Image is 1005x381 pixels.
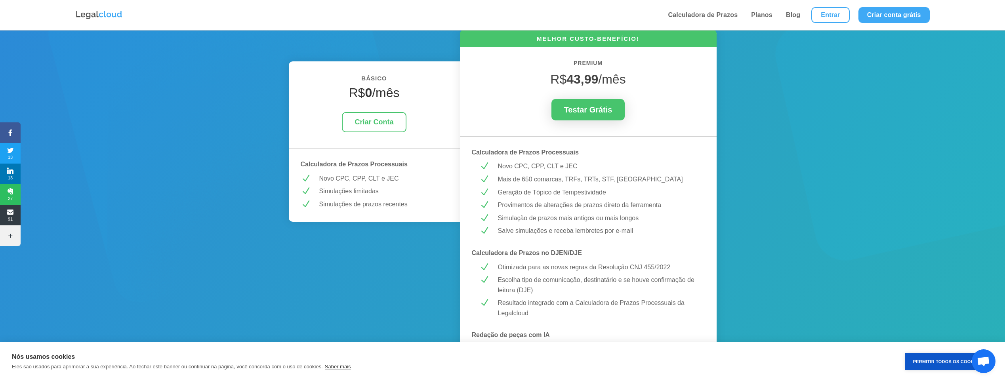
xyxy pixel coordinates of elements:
div: Resultado integrado com a Calculadora de Prazos Processuais da Legalcloud [498,298,697,318]
strong: 43,99 [566,72,598,86]
p: Simulação de prazos mais antigos ou mais longos [498,213,697,223]
span: N [479,200,489,210]
strong: Calculadora de Prazos Processuais [472,149,579,156]
p: Otimizada para as novas regras da Resolução CNJ 455/2022 [498,262,697,272]
strong: Nós usamos cookies [12,353,75,360]
p: Mais de 650 comarcas, TRFs, TRTs, STF, [GEOGRAPHIC_DATA] [498,174,697,185]
p: Eles são usados para aprimorar a sua experiência. Ao fechar este banner ou continuar na página, v... [12,364,323,370]
a: Criar Conta [342,112,406,132]
p: Simulações limitadas [319,186,448,196]
strong: Calculadora de Prazos no DJEN/DJE [472,250,582,256]
span: N [479,298,489,308]
span: N [479,275,489,285]
p: Salve simulações e receba lembretes por e-mail [498,226,697,236]
img: Logo da Legalcloud [75,10,123,20]
span: N [479,187,489,197]
a: Criar conta grátis [858,7,930,23]
span: N [479,213,489,223]
button: Permitir Todos os Cookies [905,353,989,370]
p: Provimentos de alterações de prazos direto da ferramenta [498,200,697,210]
span: N [301,173,311,183]
p: Novo CPC, CPP, CLT e JEC [319,173,448,184]
strong: 0 [365,86,372,100]
strong: Redação de peças com IA [472,331,550,338]
p: Novo CPC, CPP, CLT e JEC [498,161,697,171]
a: Testar Grátis [551,99,625,120]
p: Geração de Tópico de Tempestividade [498,187,697,198]
span: N [479,262,489,272]
h6: MELHOR CUSTO-BENEFÍCIO! [460,34,717,47]
span: N [479,226,489,236]
span: N [301,186,311,196]
p: Simulações de prazos recentes [319,199,448,210]
span: N [301,199,311,209]
h4: R$ /mês [301,85,448,104]
a: Entrar [811,7,849,23]
a: Saber mais [325,364,351,370]
a: Bate-papo aberto [972,349,995,373]
h6: BÁSICO [301,73,448,88]
span: N [479,161,489,171]
h6: PREMIUM [472,59,705,72]
span: R$ /mês [550,72,626,86]
span: N [479,174,489,184]
p: Escolha tipo de comunicação, destinatário e se houve confirmação de leitura (DJE) [498,275,697,295]
strong: Calculadora de Prazos Processuais [301,161,408,168]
